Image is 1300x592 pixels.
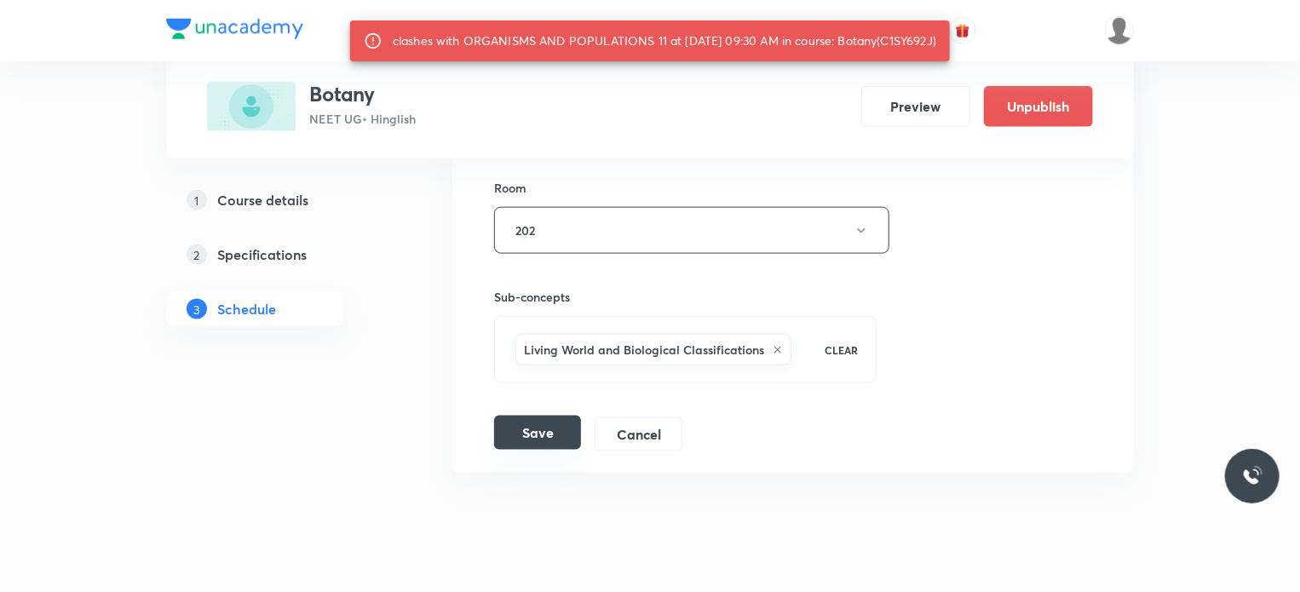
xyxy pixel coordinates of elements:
[984,86,1093,127] button: Unpublish
[825,342,859,358] p: CLEAR
[861,86,970,127] button: Preview
[166,238,398,272] a: 2Specifications
[217,190,308,210] h5: Course details
[207,82,296,131] img: E7E0BE3D-59DB-48CD-BD70-F0225C5EFF43_plus.png
[217,299,276,319] h5: Schedule
[494,179,526,197] h6: Room
[494,288,877,306] h6: Sub-concepts
[309,82,416,106] h3: Botany
[309,110,416,128] p: NEET UG • Hinglish
[187,299,207,319] p: 3
[166,183,398,217] a: 1Course details
[166,19,303,39] img: Company Logo
[949,17,976,44] button: avatar
[393,26,936,56] div: clashes with ORGANISMS AND POPULATIONS 11 at [DATE] 09:30 AM in course: Botany(C1SY692J)
[524,341,764,359] h6: Living World and Biological Classifications
[494,207,889,254] button: 202
[494,416,581,450] button: Save
[217,244,307,265] h5: Specifications
[955,23,970,38] img: avatar
[187,244,207,265] p: 2
[166,19,303,43] a: Company Logo
[187,190,207,210] p: 1
[1105,16,1134,45] img: Dhirendra singh
[1242,466,1263,486] img: ttu
[595,417,682,451] button: Cancel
